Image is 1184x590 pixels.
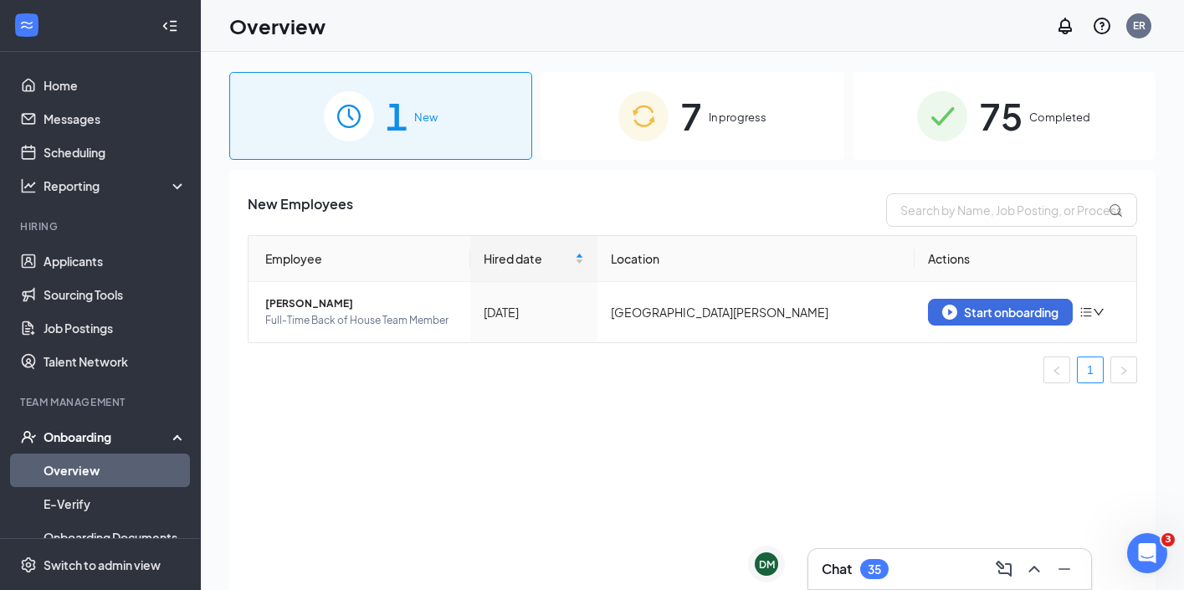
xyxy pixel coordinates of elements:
[1024,559,1044,579] svg: ChevronUp
[1078,357,1103,382] a: 1
[44,136,187,169] a: Scheduling
[1029,109,1090,126] span: Completed
[44,454,187,487] a: Overview
[1052,366,1062,376] span: left
[44,521,187,554] a: Onboarding Documents
[597,282,915,342] td: [GEOGRAPHIC_DATA][PERSON_NAME]
[942,305,1058,320] div: Start onboarding
[759,557,775,572] div: DM
[915,236,1136,282] th: Actions
[1119,366,1129,376] span: right
[979,87,1023,145] span: 75
[386,87,407,145] span: 1
[44,102,187,136] a: Messages
[248,193,353,227] span: New Employees
[1110,357,1137,383] li: Next Page
[1079,305,1093,319] span: bars
[44,244,187,278] a: Applicants
[1051,556,1078,582] button: Minimize
[20,177,37,194] svg: Analysis
[1055,16,1075,36] svg: Notifications
[886,193,1137,227] input: Search by Name, Job Posting, or Process
[18,17,35,33] svg: WorkstreamLogo
[1092,16,1112,36] svg: QuestionInfo
[161,18,178,34] svg: Collapse
[1043,357,1070,383] button: left
[265,312,457,329] span: Full-Time Back of House Team Member
[994,559,1014,579] svg: ComposeMessage
[265,295,457,312] span: [PERSON_NAME]
[44,428,172,445] div: Onboarding
[1110,357,1137,383] button: right
[822,560,852,578] h3: Chat
[414,109,438,126] span: New
[1093,306,1105,318] span: down
[868,562,881,577] div: 35
[44,487,187,521] a: E-Verify
[229,12,325,40] h1: Overview
[1161,533,1175,546] span: 3
[44,177,187,194] div: Reporting
[484,303,584,321] div: [DATE]
[709,109,766,126] span: In progress
[44,278,187,311] a: Sourcing Tools
[20,557,37,573] svg: Settings
[484,249,571,268] span: Hired date
[20,395,183,409] div: Team Management
[1054,559,1074,579] svg: Minimize
[44,557,161,573] div: Switch to admin view
[1127,533,1167,573] iframe: Intercom live chat
[44,311,187,345] a: Job Postings
[680,87,702,145] span: 7
[20,428,37,445] svg: UserCheck
[1021,556,1048,582] button: ChevronUp
[1133,18,1146,33] div: ER
[44,345,187,378] a: Talent Network
[991,556,1017,582] button: ComposeMessage
[20,219,183,233] div: Hiring
[249,236,470,282] th: Employee
[1077,357,1104,383] li: 1
[44,69,187,102] a: Home
[1043,357,1070,383] li: Previous Page
[597,236,915,282] th: Location
[928,299,1073,326] button: Start onboarding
